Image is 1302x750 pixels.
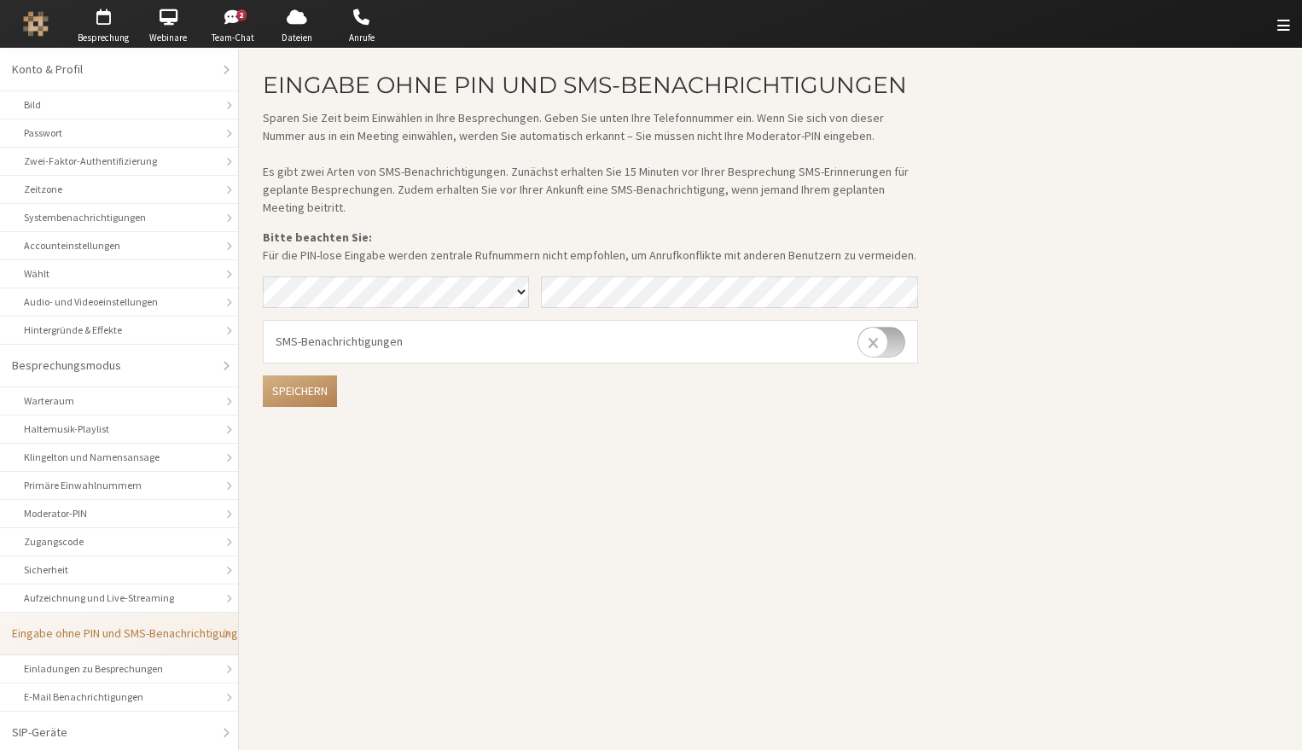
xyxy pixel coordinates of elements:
div: Zwei-Faktor-Authentifizierung [24,154,214,169]
img: Iotum [23,11,49,37]
div: Klingelton und Namensansage [24,450,214,465]
span: Dateien [267,31,327,45]
span: Webinare [138,31,198,45]
p: Für die PIN-lose Eingabe werden zentrale Rufnummern nicht empfohlen, um Anrufkonflikte mit andere... [263,229,918,265]
div: Einladungen zu Besprechungen [24,661,214,677]
div: SIP-Geräte [12,724,214,741]
div: Haltemusik-Playlist [24,422,214,437]
div: Systembenachrichtigungen [24,210,214,225]
p: Sparen Sie Zeit beim Einwählen in Ihre Besprechungen. Geben Sie unten Ihre Telefonnummer ein. Wen... [263,109,918,217]
div: Sicherheit [24,562,214,578]
div: Besprechungsmodus [12,357,214,375]
span: SMS-Benachrichtigungen [276,334,403,349]
div: E-Mail Benachrichtigungen [24,689,214,705]
div: Eingabe ohne PIN und SMS-Benachrichtigungen [12,625,214,642]
div: Konto & Profil [12,61,214,78]
div: Aufzeichnung und Live-Streaming [24,590,214,606]
div: Bild [24,97,214,113]
button: Speichern [263,375,337,407]
b: Bitte beachten Sie: [263,230,372,245]
div: Passwort [24,125,214,141]
div: Zeitzone [24,182,214,197]
span: Team-Chat [203,31,263,45]
span: Anrufe [332,31,392,45]
div: Warteraum [24,393,214,409]
span: Besprechung [73,31,133,45]
div: Audio- und Videoeinstellungen [24,294,214,310]
div: 2 [236,9,247,21]
h2: Eingabe ohne PIN und SMS-Benachrichtigungen [263,73,918,97]
div: Primäre Einwahlnummern [24,478,214,493]
div: Moderator-PIN [24,506,214,521]
div: Wählt [24,266,214,282]
div: Hintergründe & Effekte [24,323,214,338]
div: Accounteinstellungen [24,238,214,253]
div: Zugangscode [24,534,214,549]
